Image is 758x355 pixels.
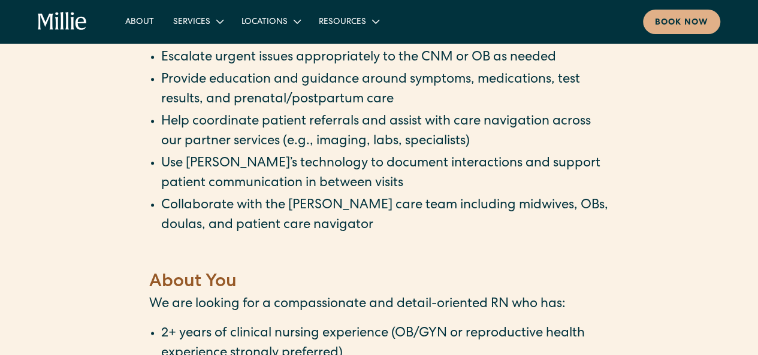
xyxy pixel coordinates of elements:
li: Collaborate with the [PERSON_NAME] care team including midwives, OBs, doulas, and patient care na... [161,196,609,256]
a: Book now [643,10,720,34]
div: Resources [319,16,366,29]
li: Escalate urgent issues appropriately to the CNM or OB as needed [161,48,609,68]
div: Locations [241,16,288,29]
div: Locations [232,11,309,31]
div: Services [164,11,232,31]
div: Book now [655,17,708,29]
a: home [38,12,87,31]
a: About [116,11,164,31]
strong: About You [149,274,237,292]
div: Services [173,16,210,29]
div: Resources [309,11,388,31]
p: We are looking for a compassionate and detail-oriented RN who has: [149,295,609,315]
li: Help coordinate patient referrals and assist with care navigation across our partner services (e.... [161,113,609,152]
li: Provide education and guidance around symptoms, medications, test results, and prenatal/postpartu... [161,71,609,110]
li: Use [PERSON_NAME]’s technology to document interactions and support patient communication in betw... [161,154,609,194]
